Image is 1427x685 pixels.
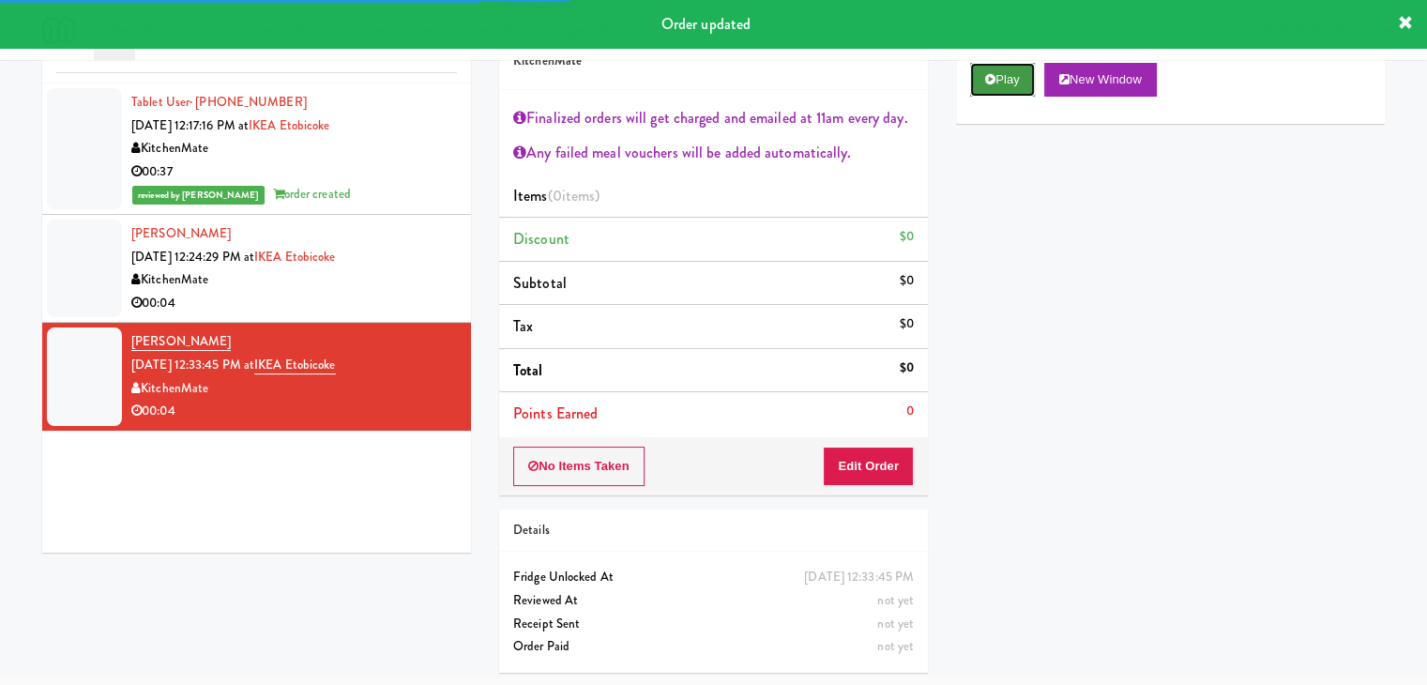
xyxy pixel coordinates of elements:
div: Order Paid [513,635,914,659]
div: Details [513,519,914,542]
div: Finalized orders will get charged and emailed at 11am every day. [513,104,914,132]
span: Total [513,359,543,381]
span: Order updated [661,13,751,35]
span: not yet [877,591,914,609]
ng-pluralize: items [562,185,596,206]
a: [PERSON_NAME] [131,332,231,351]
button: No Items Taken [513,447,645,486]
button: Edit Order [823,447,914,486]
span: reviewed by [PERSON_NAME] [132,186,265,205]
div: $0 [900,269,914,293]
span: not yet [877,637,914,655]
div: $0 [900,312,914,336]
div: 00:37 [131,160,457,184]
h5: KitchenMate [513,54,914,68]
span: order created [273,185,351,203]
div: 00:04 [131,400,457,423]
div: Any failed meal vouchers will be added automatically. [513,139,914,167]
span: [DATE] 12:33:45 PM at [131,356,254,373]
span: [DATE] 12:24:29 PM at [131,248,254,266]
div: $0 [900,357,914,380]
div: KitchenMate [131,137,457,160]
div: Fridge Unlocked At [513,566,914,589]
a: [PERSON_NAME] [131,224,231,242]
button: New Window [1044,63,1157,97]
li: [PERSON_NAME][DATE] 12:24:29 PM atIKEA EtobicokeKitchenMate00:04 [42,215,471,323]
span: Discount [513,228,569,250]
div: 00:04 [131,292,457,315]
span: Points Earned [513,403,598,424]
a: IKEA Etobicoke [254,248,335,266]
span: Items [513,185,600,206]
a: IKEA Etobicoke [254,356,335,374]
button: Play [970,63,1035,97]
div: KitchenMate [131,268,457,292]
div: Reviewed At [513,589,914,613]
span: Subtotal [513,272,567,294]
span: [DATE] 12:17:16 PM at [131,116,249,134]
li: Tablet User· [PHONE_NUMBER][DATE] 12:17:16 PM atIKEA EtobicokeKitchenMate00:37reviewed by [PERSON... [42,84,471,215]
span: (0 ) [548,185,600,206]
span: not yet [877,615,914,632]
div: $0 [900,225,914,249]
a: IKEA Etobicoke [249,116,329,134]
div: [DATE] 12:33:45 PM [804,566,914,589]
a: Tablet User· [PHONE_NUMBER] [131,93,307,111]
div: 0 [906,400,914,423]
div: KitchenMate [131,377,457,401]
li: [PERSON_NAME][DATE] 12:33:45 PM atIKEA EtobicokeKitchenMate00:04 [42,323,471,430]
div: Receipt Sent [513,613,914,636]
span: · [PHONE_NUMBER] [190,93,307,111]
span: Tax [513,315,533,337]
